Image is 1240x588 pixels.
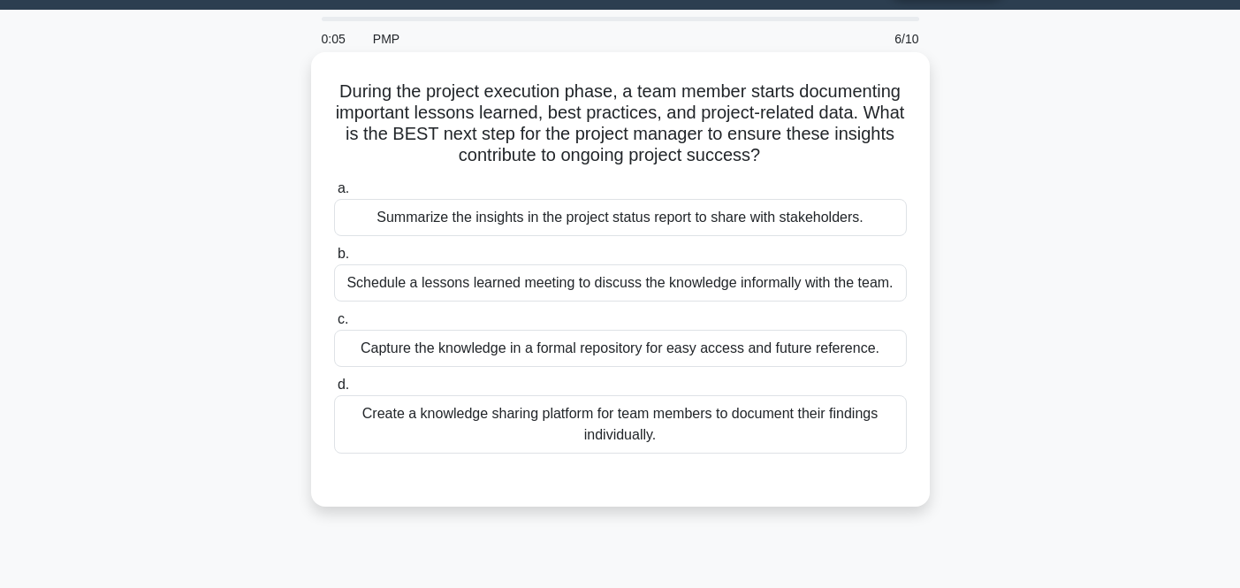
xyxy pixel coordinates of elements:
[826,21,930,57] div: 6/10
[334,330,907,367] div: Capture the knowledge in a formal repository for easy access and future reference.
[332,80,909,167] h5: During the project execution phase, a team member starts documenting important lessons learned, b...
[334,199,907,236] div: Summarize the insights in the project status report to share with stakeholders.
[311,21,362,57] div: 0:05
[334,264,907,302] div: Schedule a lessons learned meeting to discuss the knowledge informally with the team.
[362,21,672,57] div: PMP
[338,246,349,261] span: b.
[334,395,907,454] div: Create a knowledge sharing platform for team members to document their findings individually.
[338,311,348,326] span: c.
[338,180,349,195] span: a.
[338,377,349,392] span: d.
